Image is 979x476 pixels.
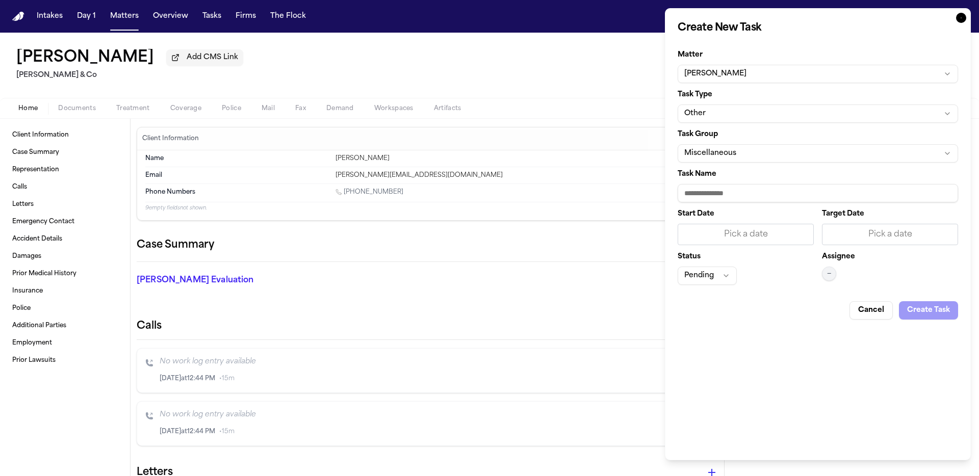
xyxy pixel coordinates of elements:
button: — [822,267,836,281]
label: Status [678,253,814,260]
button: Pick a date [678,224,814,245]
button: Miscellaneous [678,144,958,163]
button: [PERSON_NAME] [678,65,958,83]
div: Pick a date [684,228,807,241]
label: Assignee [822,253,855,260]
div: Pick a date [829,228,951,241]
label: Start Date [678,210,814,218]
label: Target Date [822,210,958,218]
button: Cancel [849,301,893,320]
button: Other [678,104,958,123]
button: Pending [678,267,737,285]
span: — [827,270,831,278]
label: Task Type [678,91,958,98]
label: Task Group [678,131,958,138]
button: Pick a date [822,224,958,245]
span: Task Name [678,170,716,178]
h2: Create New Task [678,21,958,35]
label: Matter [678,51,958,59]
